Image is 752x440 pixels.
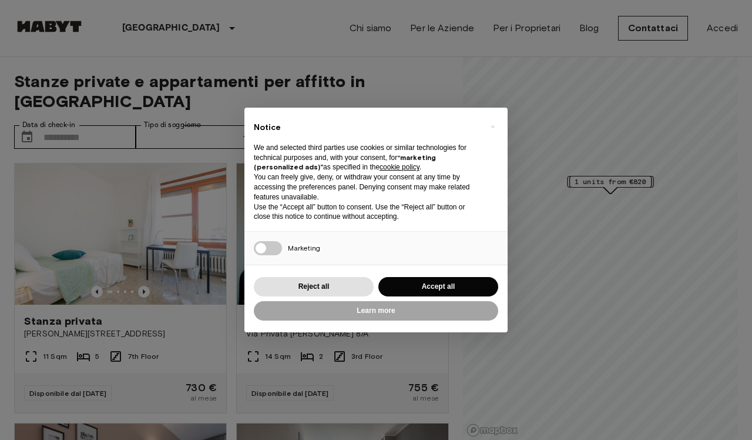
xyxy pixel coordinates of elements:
h2: Notice [254,122,479,134]
button: Reject all [254,277,374,296]
button: Learn more [254,301,498,321]
p: Use the “Accept all” button to consent. Use the “Reject all” button or close this notice to conti... [254,202,479,222]
p: You can freely give, deny, or withdraw your consent at any time by accessing the preferences pane... [254,172,479,202]
button: Close this notice [483,117,502,136]
strong: “marketing (personalized ads)” [254,153,436,172]
p: We and selected third parties use cookies or similar technologies for technical purposes and, wit... [254,143,479,172]
a: cookie policy [380,163,419,171]
span: Marketing [288,244,320,252]
button: Accept all [378,277,498,296]
span: × [491,119,495,134]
